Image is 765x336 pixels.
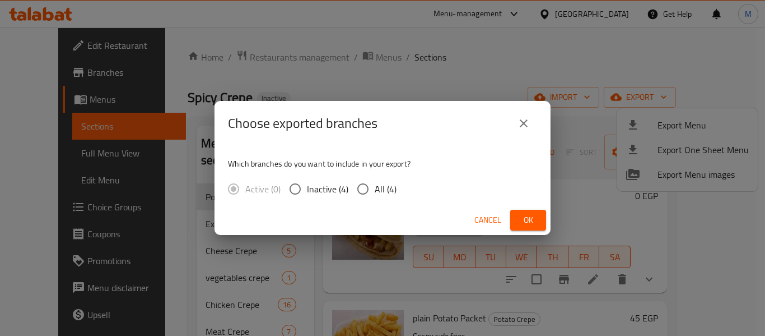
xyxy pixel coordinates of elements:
[510,110,537,137] button: close
[519,213,537,227] span: Ok
[307,182,348,196] span: Inactive (4)
[474,213,501,227] span: Cancel
[470,210,506,231] button: Cancel
[228,158,537,169] p: Which branches do you want to include in your export?
[510,210,546,231] button: Ok
[375,182,397,196] span: All (4)
[228,114,377,132] h2: Choose exported branches
[245,182,281,196] span: Active (0)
